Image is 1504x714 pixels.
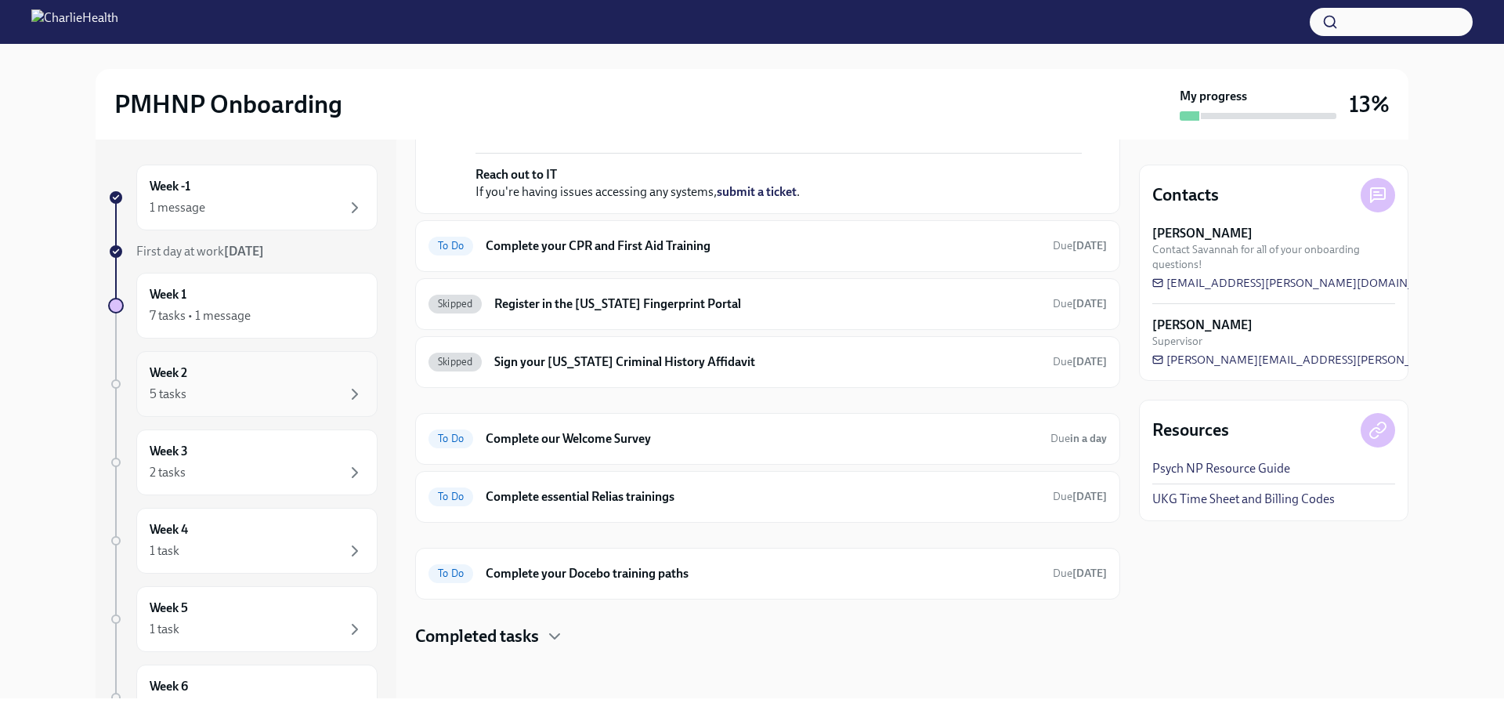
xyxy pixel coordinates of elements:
[108,586,378,652] a: Week 51 task
[1152,334,1202,349] span: Supervisor
[1152,419,1229,442] h4: Resources
[1053,489,1107,504] span: September 27th, 2025 10:00
[1053,566,1107,581] span: September 30th, 2025 10:00
[1053,239,1107,252] span: Due
[486,430,1038,448] h6: Complete our Welcome Survey
[1152,460,1290,477] a: Psych NP Resource Guide
[428,292,1107,317] a: SkippedRegister in the [US_STATE] Fingerprint PortalDue[DATE]
[108,351,378,417] a: Week 25 tasks
[1053,296,1107,311] span: September 26th, 2025 10:00
[428,298,482,310] span: Skipped
[150,286,186,303] h6: Week 1
[1072,567,1107,580] strong: [DATE]
[428,240,473,252] span: To Do
[486,488,1040,506] h6: Complete essential Relias trainings
[415,625,539,648] h4: Completed tasks
[150,542,179,560] div: 1 task
[1152,225,1253,242] strong: [PERSON_NAME]
[150,678,188,695] h6: Week 6
[108,273,378,339] a: Week 17 tasks • 1 message
[31,9,118,34] img: CharlieHealth
[150,600,188,617] h6: Week 5
[108,508,378,574] a: Week 41 task
[428,561,1107,586] a: To DoComplete your Docebo training pathsDue[DATE]
[108,165,378,230] a: Week -11 message
[428,350,1107,375] a: SkippedSign your [US_STATE] Criminal History AffidavitDue[DATE]
[428,491,473,502] span: To Do
[494,295,1040,313] h6: Register in the [US_STATE] Fingerprint Portal
[1180,88,1247,105] strong: My progress
[415,625,1120,648] div: Completed tasks
[486,565,1040,582] h6: Complete your Docebo training paths
[475,166,800,201] p: If you're having issues accessing any systems, .
[428,484,1107,509] a: To DoComplete essential Relias trainingsDue[DATE]
[1152,275,1452,291] a: [EMAIL_ADDRESS][PERSON_NAME][DOMAIN_NAME]
[1152,491,1335,508] a: UKG Time Sheet and Billing Codes
[1349,90,1390,118] h3: 13%
[428,426,1107,451] a: To DoComplete our Welcome SurveyDuein a day
[150,386,186,403] div: 5 tasks
[717,184,797,199] a: submit a ticket
[1072,239,1107,252] strong: [DATE]
[150,199,205,216] div: 1 message
[1072,355,1107,368] strong: [DATE]
[1053,490,1107,503] span: Due
[150,364,187,382] h6: Week 2
[150,521,188,538] h6: Week 4
[136,244,264,259] span: First day at work
[428,567,473,579] span: To Do
[150,464,186,481] div: 2 tasks
[1053,238,1107,253] span: September 26th, 2025 10:00
[114,89,342,120] h2: PMHNP Onboarding
[1152,317,1253,334] strong: [PERSON_NAME]
[428,356,482,368] span: Skipped
[486,237,1040,255] h6: Complete your CPR and First Aid Training
[150,443,188,460] h6: Week 3
[150,621,179,638] div: 1 task
[428,433,473,444] span: To Do
[108,243,378,260] a: First day at work[DATE]
[1070,432,1107,445] strong: in a day
[475,167,557,182] strong: Reach out to IT
[150,307,251,324] div: 7 tasks • 1 message
[1152,183,1219,207] h4: Contacts
[428,234,1107,259] a: To DoComplete your CPR and First Aid TrainingDue[DATE]
[1050,431,1107,446] span: September 21st, 2025 10:00
[1053,355,1107,368] span: Due
[1053,297,1107,310] span: Due
[1053,354,1107,369] span: September 26th, 2025 10:00
[1152,242,1395,272] span: Contact Savannah for all of your onboarding questions!
[108,429,378,495] a: Week 32 tasks
[150,178,190,195] h6: Week -1
[1072,490,1107,503] strong: [DATE]
[1053,567,1107,580] span: Due
[1050,432,1107,445] span: Due
[494,353,1040,371] h6: Sign your [US_STATE] Criminal History Affidavit
[1072,297,1107,310] strong: [DATE]
[224,244,264,259] strong: [DATE]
